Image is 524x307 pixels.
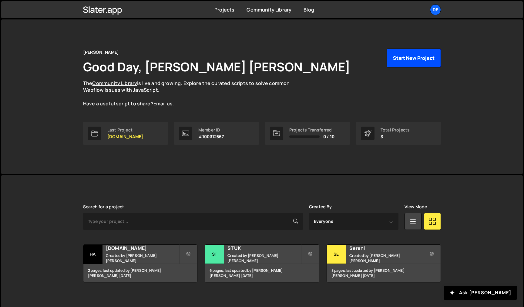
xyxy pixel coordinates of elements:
[387,49,441,67] button: Start New Project
[92,80,137,87] a: Community Library
[153,100,173,107] a: Email us
[107,134,143,139] p: [DOMAIN_NAME]
[83,264,197,282] div: 2 pages, last updated by [PERSON_NAME] [PERSON_NAME] [DATE]
[214,6,234,13] a: Projects
[327,244,441,282] a: Se Sereni Created by [PERSON_NAME] [PERSON_NAME] 8 pages, last updated by [PERSON_NAME] [PERSON_N...
[327,264,441,282] div: 8 pages, last updated by [PERSON_NAME] [PERSON_NAME] [DATE]
[289,128,334,132] div: Projects Transferred
[83,245,102,264] div: ha
[309,204,332,209] label: Created By
[106,245,179,251] h2: [DOMAIN_NAME]
[247,6,291,13] a: Community Library
[304,6,314,13] a: Blog
[381,128,410,132] div: Total Projects
[349,245,422,251] h2: Sereni
[205,245,224,264] div: ST
[227,253,301,263] small: Created by [PERSON_NAME] [PERSON_NAME]
[381,134,410,139] p: 3
[83,49,119,56] div: [PERSON_NAME]
[83,213,303,230] input: Type your project...
[83,122,168,145] a: Last Project [DOMAIN_NAME]
[83,204,124,209] label: Search for a project
[405,204,427,209] label: View Mode
[349,253,422,263] small: Created by [PERSON_NAME] [PERSON_NAME]
[227,245,301,251] h2: STUK
[83,80,301,107] p: The is live and growing. Explore the curated scripts to solve common Webflow issues with JavaScri...
[83,58,350,75] h1: Good Day, [PERSON_NAME] [PERSON_NAME]
[83,244,197,282] a: ha [DOMAIN_NAME] Created by [PERSON_NAME] [PERSON_NAME] 2 pages, last updated by [PERSON_NAME] [P...
[106,253,179,263] small: Created by [PERSON_NAME] [PERSON_NAME]
[444,286,517,300] button: Ask [PERSON_NAME]
[107,128,143,132] div: Last Project
[205,244,319,282] a: ST STUK Created by [PERSON_NAME] [PERSON_NAME] 6 pages, last updated by [PERSON_NAME] [PERSON_NAM...
[327,245,346,264] div: Se
[198,134,224,139] p: #100312567
[323,134,334,139] span: 0 / 10
[430,4,441,15] a: De
[198,128,224,132] div: Member ID
[205,264,319,282] div: 6 pages, last updated by [PERSON_NAME] [PERSON_NAME] [DATE]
